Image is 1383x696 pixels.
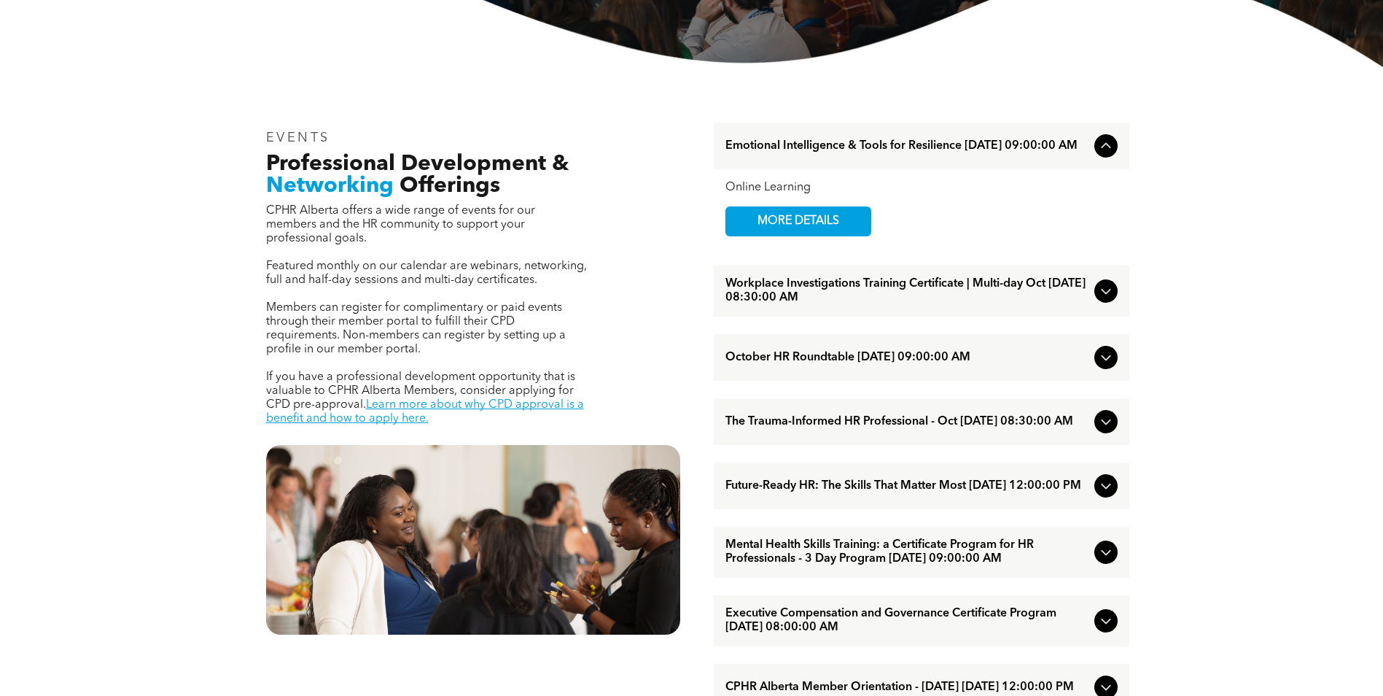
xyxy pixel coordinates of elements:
span: Featured monthly on our calendar are webinars, networking, full and half-day sessions and multi-d... [266,260,587,286]
span: Offerings [400,175,500,197]
span: Workplace Investigations Training Certificate | Multi-day Oct [DATE] 08:30:00 AM [725,277,1088,305]
span: October HR Roundtable [DATE] 09:00:00 AM [725,351,1088,365]
span: Mental Health Skills Training: a Certificate Program for HR Professionals - 3 Day Program [DATE] ... [725,538,1088,566]
span: The Trauma-Informed HR Professional - Oct [DATE] 08:30:00 AM [725,415,1088,429]
span: Professional Development & [266,153,569,175]
span: Future-Ready HR: The Skills That Matter Most [DATE] 12:00:00 PM [725,479,1088,493]
span: CPHR Alberta offers a wide range of events for our members and the HR community to support your p... [266,205,535,244]
a: Learn more about why CPD approval is a benefit and how to apply here. [266,399,584,425]
span: Executive Compensation and Governance Certificate Program [DATE] 08:00:00 AM [725,607,1088,635]
a: MORE DETAILS [725,206,871,236]
span: CPHR Alberta Member Orientation - [DATE] [DATE] 12:00:00 PM [725,681,1088,695]
span: Networking [266,175,394,197]
span: Emotional Intelligence & Tools for Resilience [DATE] 09:00:00 AM [725,139,1088,153]
span: EVENTS [266,131,331,144]
div: Online Learning [725,181,1118,195]
span: If you have a professional development opportunity that is valuable to CPHR Alberta Members, cons... [266,371,575,411]
span: Members can register for complimentary or paid events through their member portal to fulfill thei... [266,302,566,355]
span: MORE DETAILS [741,207,856,236]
